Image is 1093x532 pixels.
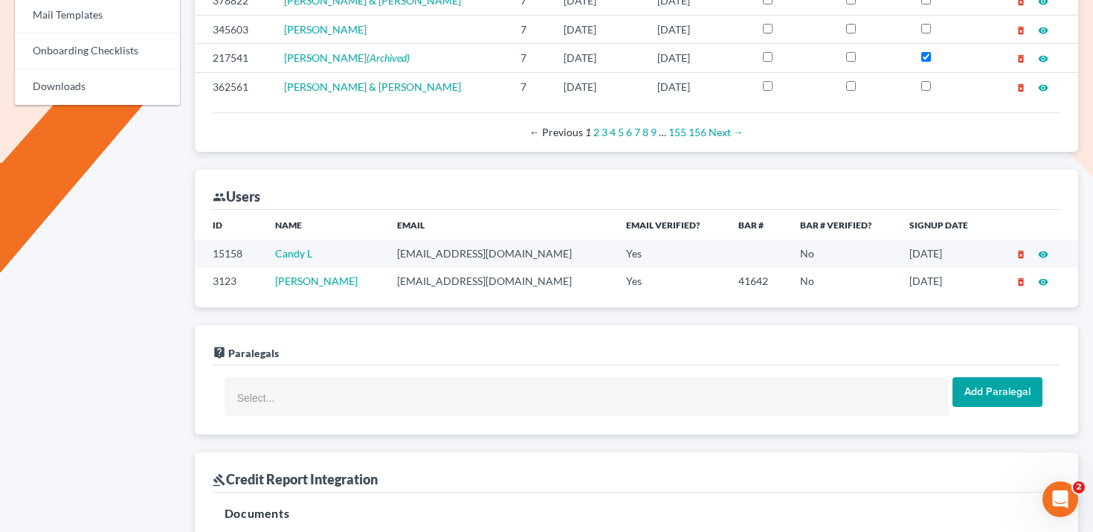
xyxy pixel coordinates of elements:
i: gavel [213,473,226,487]
i: visibility [1038,249,1048,260]
td: 345603 [195,15,272,43]
td: 3123 [195,268,263,295]
td: [DATE] [552,15,645,43]
a: delete_forever [1016,23,1026,36]
a: Page 5 [618,126,624,138]
a: Page 8 [642,126,648,138]
th: Signup Date [897,210,993,240]
td: 362561 [195,72,272,100]
td: Yes [614,240,726,267]
a: visibility [1038,80,1048,93]
td: 7 [509,44,552,72]
td: [DATE] [897,268,993,295]
a: Page 9 [651,126,657,138]
i: visibility [1038,25,1048,36]
td: 7 [509,72,552,100]
a: visibility [1038,23,1048,36]
a: visibility [1038,51,1048,64]
a: Candy L [275,247,312,260]
td: 15158 [195,240,263,267]
div: Pagination [225,125,1048,140]
i: delete_forever [1016,25,1026,36]
td: [DATE] [552,44,645,72]
a: [PERSON_NAME] [275,275,358,287]
a: delete_forever [1016,80,1026,93]
span: Paralegals [228,347,279,359]
i: visibility [1038,54,1048,64]
a: Page 6 [626,126,632,138]
i: delete_forever [1016,83,1026,93]
td: [DATE] [897,240,993,267]
td: [EMAIL_ADDRESS][DOMAIN_NAME] [385,240,613,267]
th: Email [385,210,613,240]
span: … [659,126,666,138]
td: No [788,268,897,295]
i: visibility [1038,83,1048,93]
a: delete_forever [1016,275,1026,287]
a: [PERSON_NAME] [284,23,367,36]
a: Page 7 [634,126,640,138]
a: delete_forever [1016,51,1026,64]
a: [PERSON_NAME](Archived) [284,51,410,64]
i: delete_forever [1016,54,1026,64]
iframe: Intercom live chat [1042,481,1078,517]
a: Onboarding Checklists [15,33,180,69]
a: delete_forever [1016,247,1026,260]
i: delete_forever [1016,277,1026,287]
span: 2 [1073,481,1085,493]
td: Yes [614,268,726,295]
input: Add Paralegal [952,377,1042,407]
td: [DATE] [552,72,645,100]
a: Page 155 [668,126,686,138]
th: ID [195,210,263,240]
a: Page 2 [593,126,599,138]
td: No [788,240,897,267]
div: Users [213,188,260,205]
a: Page 3 [602,126,607,138]
i: visibility [1038,277,1048,287]
td: 41642 [726,268,788,295]
td: [DATE] [645,44,751,72]
td: 217541 [195,44,272,72]
th: Email Verified? [614,210,726,240]
i: group [213,190,226,204]
a: Downloads [15,69,180,105]
td: [EMAIL_ADDRESS][DOMAIN_NAME] [385,268,613,295]
a: Next page [709,126,744,138]
i: delete_forever [1016,249,1026,260]
td: [DATE] [645,72,751,100]
i: live_help [213,346,226,359]
em: Page 1 [585,126,591,138]
a: Page 4 [610,126,616,138]
th: Bar # [726,210,788,240]
h5: Documents [225,504,1048,522]
td: [DATE] [645,15,751,43]
a: Page 156 [689,126,706,138]
div: Credit Report Integration [213,470,378,488]
em: (Archived) [367,51,410,64]
a: visibility [1038,275,1048,287]
span: [PERSON_NAME] [284,51,367,64]
td: 7 [509,15,552,43]
th: Bar # Verified? [788,210,897,240]
a: visibility [1038,247,1048,260]
a: [PERSON_NAME] & [PERSON_NAME] [284,80,461,93]
span: Previous page [529,126,583,138]
th: Name [263,210,386,240]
